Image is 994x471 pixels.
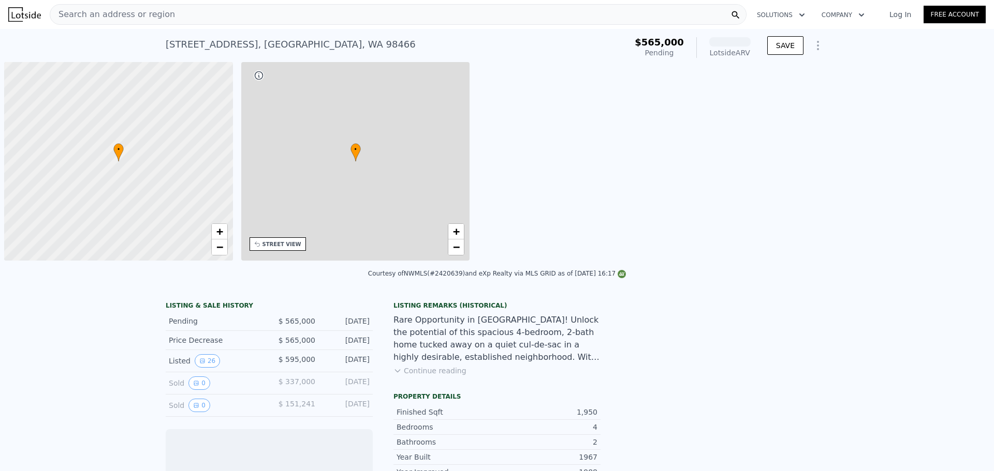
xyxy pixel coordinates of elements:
div: Pending [169,316,261,326]
span: $ 151,241 [279,400,315,408]
button: View historical data [188,399,210,412]
span: $565,000 [635,37,684,48]
div: Price Decrease [169,335,261,345]
span: • [350,145,361,154]
img: Lotside [8,7,41,22]
div: Courtesy of NWMLS (#2420639) and eXp Realty via MLS GRID as of [DATE] 16:17 [368,270,626,277]
button: View historical data [195,354,220,368]
a: Zoom out [448,239,464,255]
div: Sold [169,376,261,390]
div: 4 [497,422,597,432]
button: Show Options [808,35,828,56]
a: Log In [877,9,924,20]
span: $ 595,000 [279,355,315,363]
div: Bedrooms [397,422,497,432]
span: $ 337,000 [279,377,315,386]
span: + [216,225,223,238]
img: NWMLS Logo [618,270,626,278]
button: Company [813,6,873,24]
div: • [350,143,361,161]
div: 1,950 [497,407,597,417]
div: [DATE] [324,335,370,345]
span: $ 565,000 [279,336,315,344]
div: Listing Remarks (Historical) [393,301,601,310]
div: Listed [169,354,261,368]
span: + [453,225,460,238]
span: − [216,240,223,253]
a: Zoom out [212,239,227,255]
div: LISTING & SALE HISTORY [166,301,373,312]
div: [STREET_ADDRESS] , [GEOGRAPHIC_DATA] , WA 98466 [166,37,416,52]
span: $ 565,000 [279,317,315,325]
div: STREET VIEW [262,240,301,248]
div: Bathrooms [397,437,497,447]
div: 1967 [497,452,597,462]
a: Zoom in [212,224,227,239]
div: Property details [393,392,601,401]
div: [DATE] [324,376,370,390]
div: Rare Opportunity in [GEOGRAPHIC_DATA]! Unlock the potential of this spacious 4-bedroom, 2-bath ho... [393,314,601,363]
span: • [113,145,124,154]
div: Sold [169,399,261,412]
div: 2 [497,437,597,447]
div: Lotside ARV [709,48,751,58]
span: − [453,240,460,253]
div: Finished Sqft [397,407,497,417]
button: Solutions [749,6,813,24]
div: [DATE] [324,399,370,412]
button: View historical data [188,376,210,390]
button: SAVE [767,36,803,55]
div: Pending [635,48,684,58]
div: • [113,143,124,161]
a: Zoom in [448,224,464,239]
div: [DATE] [324,354,370,368]
a: Free Account [924,6,986,23]
div: Year Built [397,452,497,462]
span: Search an address or region [50,8,175,21]
div: [DATE] [324,316,370,326]
button: Continue reading [393,366,466,376]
